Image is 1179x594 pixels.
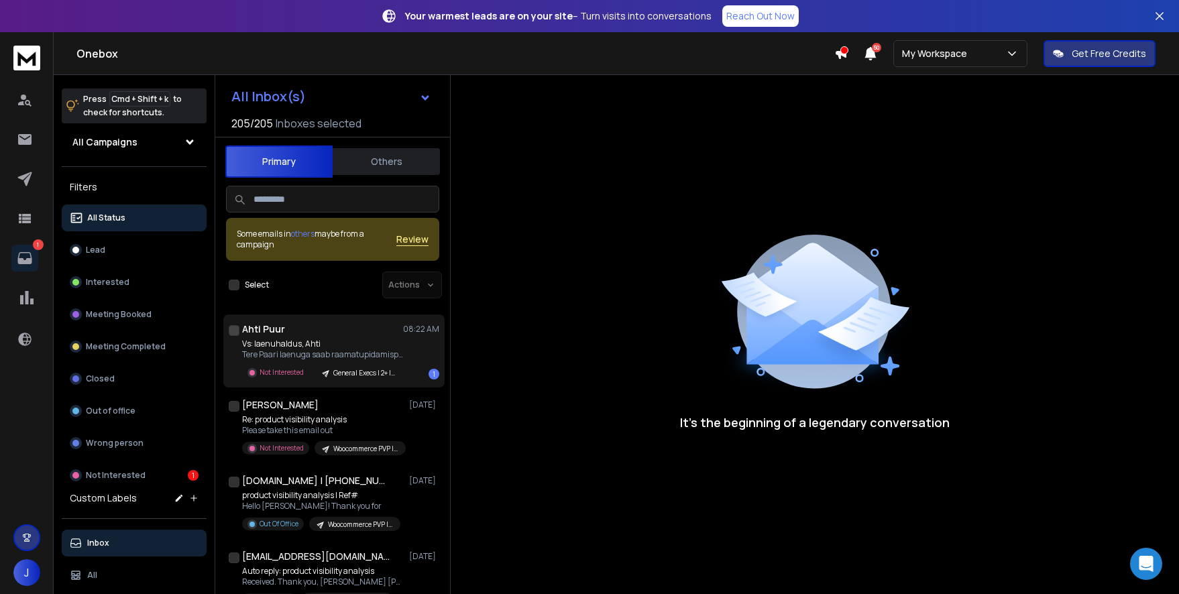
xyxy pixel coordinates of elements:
h1: Onebox [76,46,834,62]
button: Wrong person [62,430,207,457]
p: Interested [86,277,129,288]
img: logo [13,46,40,70]
p: Please take this email out [242,425,403,436]
p: Not Interested [260,367,304,377]
h1: [DOMAIN_NAME] | [PHONE_NUMBER] [242,474,390,487]
p: General Execs | 2+ loans, min 40% maturity [DATE] | General Value Props | [DATE] [333,368,398,378]
p: Lead [86,245,105,255]
button: All Campaigns [62,129,207,156]
button: Interested [62,269,207,296]
h3: Filters [62,178,207,196]
p: Vs: laenuhaldus, Ahti [242,339,403,349]
div: 1 [188,470,199,481]
button: All Inbox(s) [221,83,442,110]
button: J [13,559,40,586]
p: Out Of Office [260,519,298,529]
p: Get Free Credits [1072,47,1146,60]
h3: Inboxes selected [276,115,361,131]
p: All [87,570,97,581]
button: Lead [62,237,207,263]
button: Closed [62,365,207,392]
p: 1 [33,239,44,250]
button: Get Free Credits [1044,40,1156,67]
p: Not Interested [86,470,146,481]
p: product visibility analysis | Ref# [242,490,400,501]
button: Out of office [62,398,207,424]
p: [DATE] [409,475,439,486]
p: [DATE] [409,551,439,562]
button: Meeting Booked [62,301,207,328]
span: Cmd + Shift + k [109,91,170,107]
h1: [EMAIL_ADDRESS][DOMAIN_NAME] [242,550,390,563]
div: 1 [429,369,439,379]
p: Meeting Completed [86,341,166,352]
a: 1 [11,245,38,272]
p: All Status [87,213,125,223]
button: Others [333,147,440,176]
label: Select [245,280,269,290]
h1: All Inbox(s) [231,90,306,103]
div: Open Intercom Messenger [1130,548,1162,580]
span: others [291,228,315,239]
p: Inbox [87,538,109,548]
p: [DATE] [409,400,439,410]
button: All Status [62,204,207,231]
button: Primary [225,145,333,178]
strong: Your warmest leads are on your site [405,9,573,22]
p: Wrong person [86,438,144,449]
h1: All Campaigns [72,135,137,149]
button: Inbox [62,530,207,556]
p: 08:22 AM [403,324,439,335]
h1: Ahti Puur [242,322,285,336]
p: My Workspace [902,47,972,60]
p: Auto reply: product visibility analysis [242,566,403,577]
p: Woocommerce PVP | US | Target not mentioned | no first name | [DATE] [328,520,392,530]
p: Woocommerce PVP | US | Target not mentioned | no first name | [DATE] [333,444,398,454]
p: Meeting Booked [86,309,152,320]
button: All [62,562,207,589]
button: Review [396,233,429,246]
p: Hello [PERSON_NAME]! Thank you for [242,501,400,512]
span: 50 [872,43,881,52]
p: Out of office [86,406,135,416]
h3: Custom Labels [70,491,137,505]
p: Press to check for shortcuts. [83,93,182,119]
button: Meeting Completed [62,333,207,360]
p: Tere Paari laenuga saab raamatupidamisprogramm [242,349,403,360]
p: It’s the beginning of a legendary conversation [680,413,950,432]
span: 205 / 205 [231,115,273,131]
p: Reach Out Now [726,9,795,23]
p: Received. Thank you, [PERSON_NAME] [PHONE_NUMBER] [242,577,403,587]
p: Closed [86,373,115,384]
h1: [PERSON_NAME] [242,398,319,412]
button: Not Interested1 [62,462,207,489]
p: Re: product visibility analysis [242,414,403,425]
div: Some emails in maybe from a campaign [237,229,396,250]
p: Not Interested [260,443,304,453]
p: – Turn visits into conversations [405,9,712,23]
a: Reach Out Now [722,5,799,27]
